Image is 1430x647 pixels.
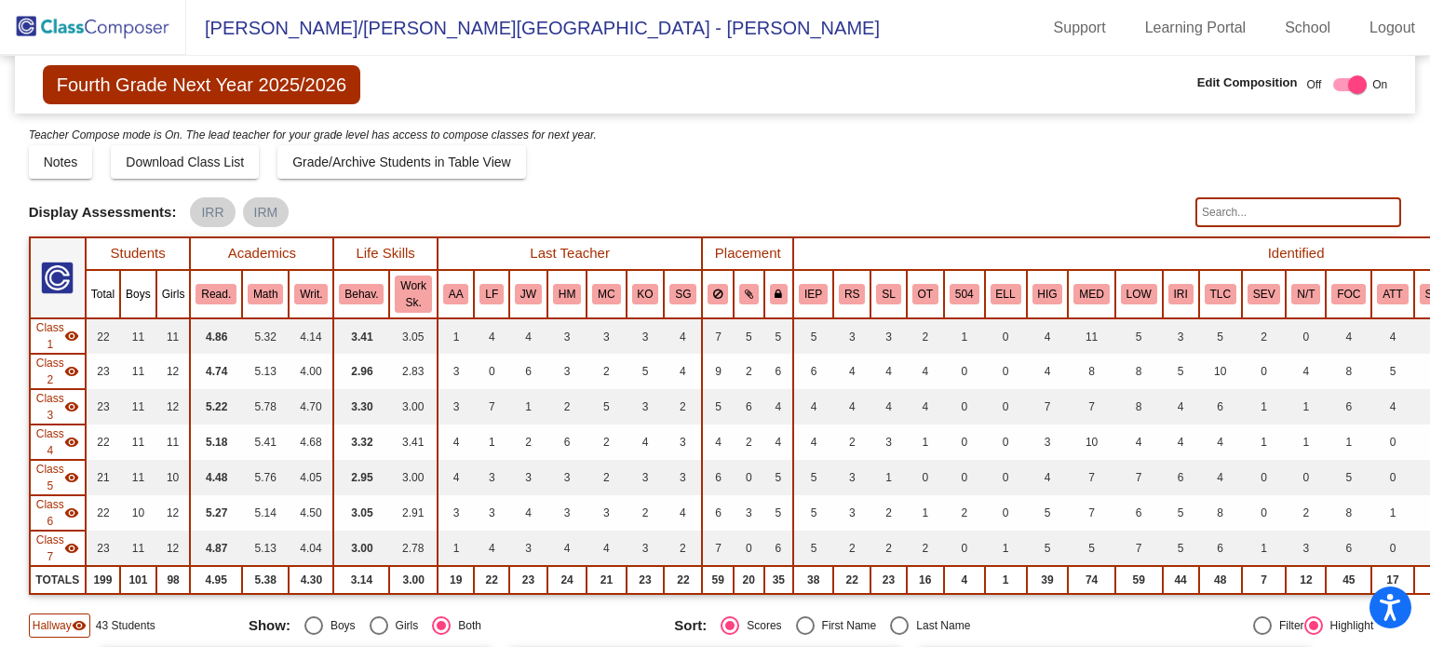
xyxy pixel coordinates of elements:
[1115,389,1163,425] td: 8
[1242,318,1287,354] td: 2
[64,329,79,344] mat-icon: visibility
[587,354,626,389] td: 2
[242,354,289,389] td: 5.13
[764,389,794,425] td: 4
[702,460,734,495] td: 6
[86,389,120,425] td: 23
[702,318,734,354] td: 7
[870,354,906,389] td: 4
[29,128,597,142] i: Teacher Compose mode is On. The lead teacher for your grade level has access to compose classes f...
[1068,460,1114,495] td: 7
[833,425,870,460] td: 2
[30,318,86,354] td: Shelby Wallace - Wallace
[86,531,120,566] td: 23
[1242,425,1287,460] td: 1
[186,13,880,43] span: [PERSON_NAME]/[PERSON_NAME][GEOGRAPHIC_DATA] - [PERSON_NAME]
[474,318,509,354] td: 4
[985,425,1027,460] td: 0
[1199,270,1242,318] th: Beh: Needs Extra Care
[764,270,794,318] th: Keep with teacher
[547,318,587,354] td: 3
[907,460,944,495] td: 0
[443,284,469,304] button: AA
[669,284,696,304] button: SG
[1163,425,1199,460] td: 4
[1371,460,1413,495] td: 0
[196,284,236,304] button: Read.
[1168,284,1194,304] button: IRI
[1199,425,1242,460] td: 4
[156,270,191,318] th: Girls
[294,284,328,304] button: Writ.
[985,495,1027,531] td: 0
[1242,354,1287,389] td: 0
[36,425,64,459] span: Class 4
[1115,495,1163,531] td: 6
[664,318,702,354] td: 4
[190,460,242,495] td: 4.48
[1371,389,1413,425] td: 4
[156,495,191,531] td: 12
[587,270,626,318] th: Mikayla Carter
[907,389,944,425] td: 4
[793,389,833,425] td: 4
[333,237,437,270] th: Life Skills
[1326,460,1371,495] td: 5
[1326,495,1371,531] td: 8
[438,425,475,460] td: 4
[1205,284,1236,304] button: TLC
[587,318,626,354] td: 3
[156,318,191,354] td: 11
[438,270,475,318] th: Amanda Atkinson
[944,389,985,425] td: 0
[156,354,191,389] td: 12
[438,495,475,531] td: 3
[664,270,702,318] th: Sandy Gaffey
[587,425,626,460] td: 2
[86,495,120,531] td: 22
[242,425,289,460] td: 5.41
[36,496,64,530] span: Class 6
[664,354,702,389] td: 4
[120,270,156,318] th: Boys
[870,270,906,318] th: Speech language
[111,145,259,179] button: Download Class List
[1073,284,1109,304] button: MED
[664,389,702,425] td: 2
[36,319,64,353] span: Class 1
[30,495,86,531] td: Lisa Cox - No Class Name
[190,389,242,425] td: 5.22
[120,495,156,531] td: 10
[1068,354,1114,389] td: 8
[333,460,389,495] td: 2.95
[29,204,177,221] span: Display Assessments:
[870,389,906,425] td: 4
[870,495,906,531] td: 2
[1199,354,1242,389] td: 10
[1068,270,1114,318] th: Medium academically
[1286,495,1326,531] td: 2
[36,390,64,424] span: Class 3
[289,495,333,531] td: 4.50
[156,425,191,460] td: 11
[190,425,242,460] td: 5.18
[289,354,333,389] td: 4.00
[839,284,865,304] button: RS
[833,460,870,495] td: 3
[944,354,985,389] td: 0
[734,425,764,460] td: 2
[242,460,289,495] td: 5.76
[547,460,587,495] td: 3
[587,389,626,425] td: 5
[1163,460,1199,495] td: 6
[799,284,828,304] button: IEP
[985,318,1027,354] td: 0
[1371,425,1413,460] td: 0
[1242,270,1287,318] th: Behavior: Severe
[870,318,906,354] td: 3
[1199,389,1242,425] td: 6
[389,389,437,425] td: 3.00
[702,425,734,460] td: 4
[44,155,78,169] span: Notes
[1286,460,1326,495] td: 0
